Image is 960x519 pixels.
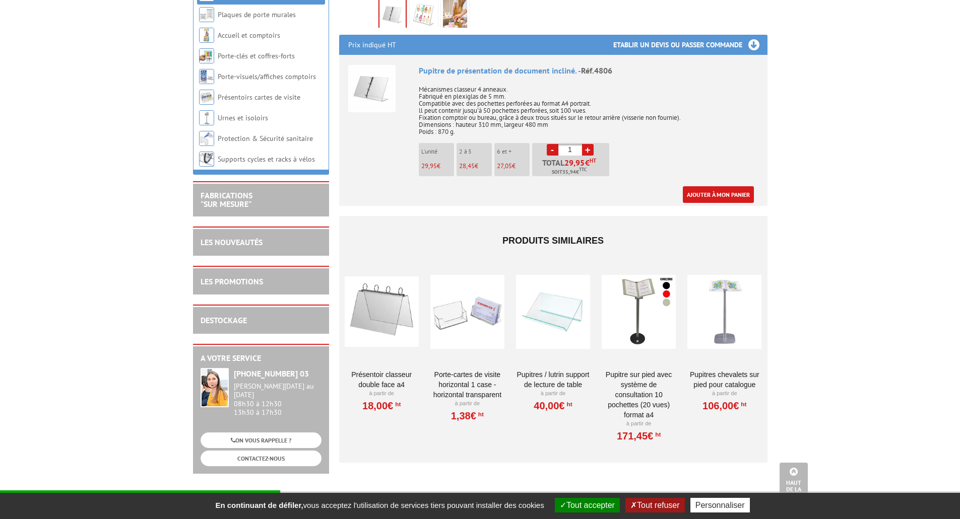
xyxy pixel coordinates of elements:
span: 29,95 [564,159,585,167]
img: Supports cycles et racks à vélos [199,152,214,167]
div: 08h30 à 12h30 13h30 à 17h30 [234,382,322,417]
p: À partir de [602,420,676,428]
h3: Etablir un devis ou passer commande [613,35,767,55]
a: 18,00€HT [362,403,401,409]
p: € [421,163,454,170]
p: À partir de [345,390,419,398]
span: vous acceptez l'utilisation de services tiers pouvant installer des cookies [210,501,549,509]
span: 35,94 [562,168,576,176]
a: 171,45€HT [617,433,661,439]
img: Porte-clés et coffres-forts [199,48,214,63]
a: Protection & Sécurité sanitaire [218,134,313,143]
a: PUPITRES CHEVALETS SUR PIED POUR CATALOGUE [687,369,761,390]
a: + [582,144,594,156]
sup: HT [565,401,572,408]
button: Personnaliser (fenêtre modale) [690,498,750,512]
p: 2 à 5 [459,148,492,155]
p: Total [535,159,609,176]
span: 29,95 [421,162,437,170]
a: Pupitres / Lutrin support de lecture de table [516,369,590,390]
strong: [PHONE_NUMBER] 03 [234,368,309,379]
a: 40,00€HT [534,403,572,409]
a: Supports cycles et racks à vélos [218,155,315,164]
div: [PERSON_NAME][DATE] au [DATE] [234,382,322,399]
a: FABRICATIONS"Sur Mesure" [201,190,252,209]
img: Pupitre de présentation de document incliné. [348,65,396,112]
a: ON VOUS RAPPELLE ? [201,432,322,448]
a: Ajouter à mon panier [683,186,754,203]
a: Urnes et isoloirs [218,113,268,122]
span: Produits similaires [502,236,604,246]
p: À partir de [687,390,761,398]
img: Porte-visuels/affiches comptoirs [199,69,214,84]
sup: HT [393,401,401,408]
a: Porte-visuels/affiches comptoirs [218,72,316,81]
a: Plaques de porte murales [218,10,296,19]
span: € [585,159,590,167]
p: € [459,163,492,170]
p: 6 et + [497,148,530,155]
p: À partir de [430,400,504,408]
span: 28,45 [459,162,475,170]
button: Tout refuser [625,498,684,512]
p: À partir de [516,390,590,398]
sup: HT [476,411,484,418]
strong: En continuant de défiler, [215,501,303,509]
sup: HT [739,401,746,408]
img: Présentoirs cartes de visite [199,90,214,105]
button: Tout accepter [555,498,620,512]
a: 106,00€HT [702,403,746,409]
a: - [547,144,558,156]
a: LES PROMOTIONS [201,276,263,286]
a: Accueil et comptoirs [218,31,280,40]
a: CONTACTEZ-NOUS [201,451,322,466]
p: L'unité [421,148,454,155]
img: Accueil et comptoirs [199,28,214,43]
p: Mécanismes classeur 4 anneaux. Fabriqué en plexiglas de 5 mm. Compatible avec des pochettes perfo... [419,79,758,135]
p: € [497,163,530,170]
h2: A votre service [201,354,322,363]
span: Soit € [552,168,587,176]
p: Prix indiqué HT [348,35,396,55]
a: Porte-clés et coffres-forts [218,51,295,60]
img: Urnes et isoloirs [199,110,214,125]
img: widget-service.jpg [201,368,229,407]
a: Présentoir classeur double face A4 [345,369,419,390]
a: Porte-cartes de visite horizontal 1 case - horizontal Transparent [430,369,504,400]
a: 1,38€HT [451,413,484,419]
div: Pupitre de présentation de document incliné. - [419,65,758,77]
a: Présentoirs cartes de visite [218,93,300,102]
span: 27,05 [497,162,512,170]
a: LES NOUVEAUTÉS [201,237,263,247]
span: Réf.4806 [581,65,612,76]
img: Protection & Sécurité sanitaire [199,131,214,146]
sup: HT [590,157,596,164]
a: Haut de la page [780,463,808,504]
a: DESTOCKAGE [201,315,247,325]
sup: TTC [579,167,587,172]
a: Pupitre sur pied avec système de consultation 10 pochettes (20 vues) format A4 [602,369,676,420]
sup: HT [653,431,661,438]
img: Plaques de porte murales [199,7,214,22]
